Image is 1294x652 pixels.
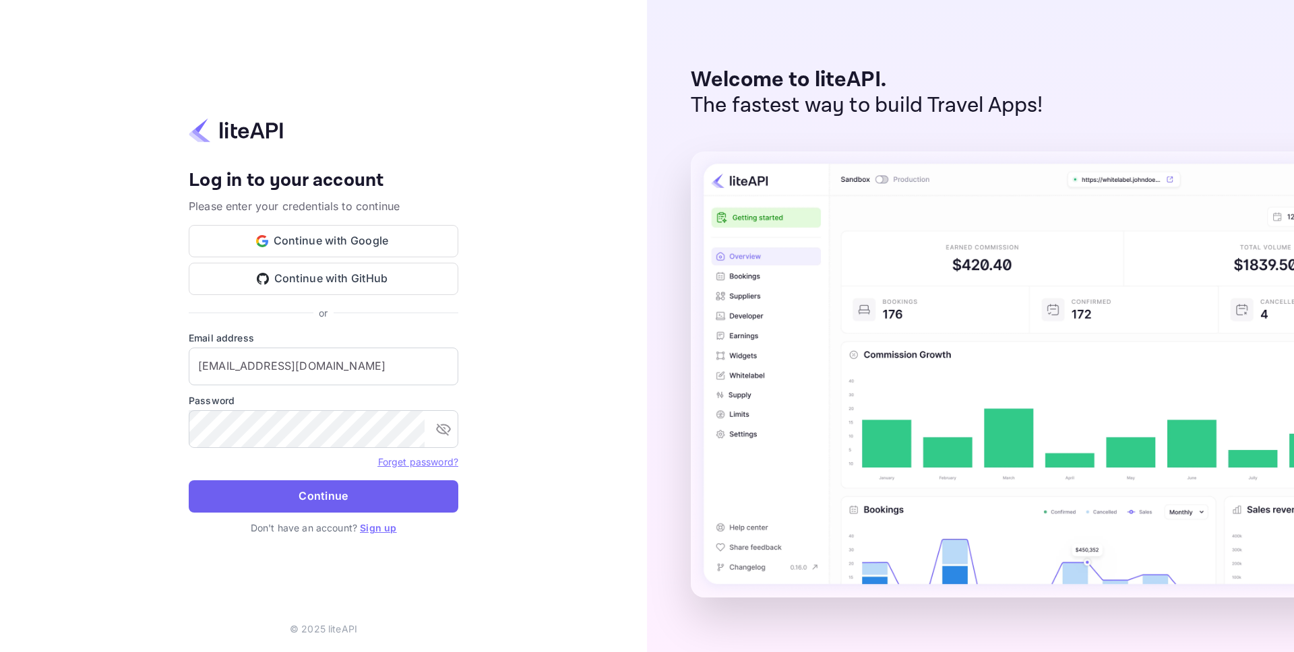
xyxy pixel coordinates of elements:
button: Continue with Google [189,225,458,257]
a: Sign up [360,522,396,533]
img: liteapi [189,117,283,143]
p: Welcome to liteAPI. [691,67,1043,93]
p: or [319,306,328,320]
button: Continue with GitHub [189,263,458,295]
button: toggle password visibility [430,416,457,443]
p: Please enter your credentials to continue [189,198,458,214]
a: Forget password? [378,455,458,468]
label: Password [189,393,458,407]
p: © 2025 liteAPI [290,622,357,636]
button: Continue [189,480,458,513]
p: The fastest way to build Travel Apps! [691,93,1043,119]
label: Email address [189,331,458,345]
p: Don't have an account? [189,521,458,535]
input: Enter your email address [189,348,458,385]
a: Forget password? [378,456,458,467]
h4: Log in to your account [189,169,458,193]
